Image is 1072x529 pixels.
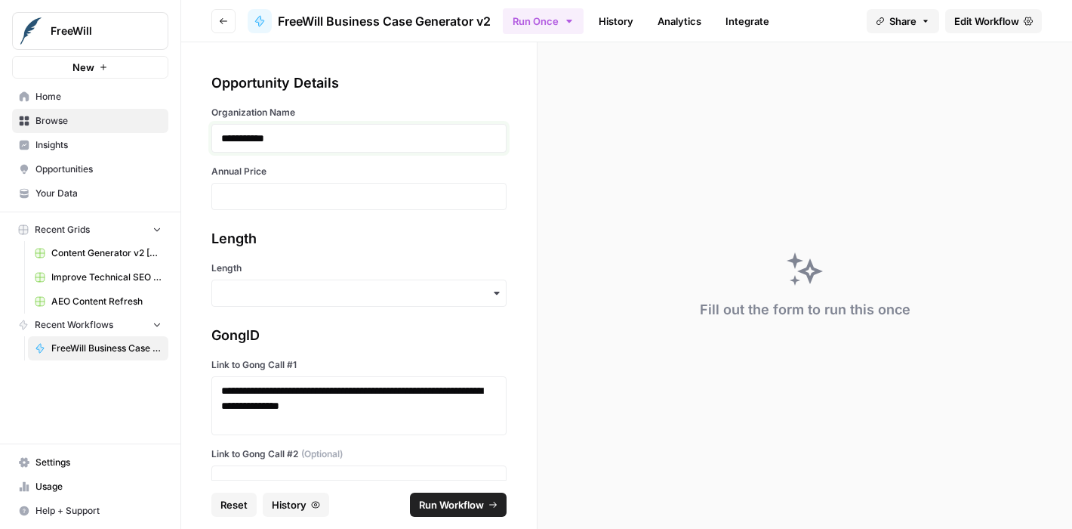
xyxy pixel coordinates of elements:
button: Recent Workflows [12,314,168,336]
a: Edit Workflow [945,9,1042,33]
a: Home [12,85,168,109]
label: Link to Gong Call #1 [211,358,507,372]
span: Insights [35,138,162,152]
span: Run Workflow [419,497,484,512]
span: New [72,60,94,75]
button: Share [867,9,939,33]
span: Content Generator v2 [DRAFT] Test [51,246,162,260]
a: Browse [12,109,168,133]
a: Usage [12,475,168,499]
span: Recent Grids [35,223,90,237]
label: Length [211,261,507,275]
span: FreeWill Business Case Generator v2 [278,12,491,30]
button: Help + Support [12,499,168,523]
label: Annual Price [211,165,507,178]
div: Opportunity Details [211,73,507,94]
a: Opportunities [12,157,168,181]
a: History [590,9,642,33]
button: Run Workflow [410,493,507,517]
span: Your Data [35,187,162,200]
button: New [12,56,168,79]
a: Content Generator v2 [DRAFT] Test [28,241,168,265]
a: FreeWill Business Case Generator v2 [248,9,491,33]
span: Edit Workflow [954,14,1019,29]
span: FreeWill Business Case Generator v2 [51,342,162,355]
label: Link to Gong Call #2 [211,447,507,461]
img: FreeWill Logo [17,17,45,45]
span: (Optional) [301,447,343,461]
button: Recent Grids [12,218,168,241]
a: Your Data [12,181,168,206]
span: Settings [35,456,162,469]
button: Workspace: FreeWill [12,12,168,50]
div: GongID [211,325,507,346]
a: Insights [12,133,168,157]
button: Reset [211,493,257,517]
a: AEO Content Refresh [28,289,168,314]
span: Usage [35,480,162,493]
span: Opportunities [35,162,162,176]
span: Share [889,14,916,29]
span: Recent Workflows [35,318,113,332]
a: FreeWill Business Case Generator v2 [28,336,168,360]
a: Settings [12,450,168,475]
a: Analytics [648,9,710,33]
a: Integrate [716,9,778,33]
span: Browse [35,114,162,128]
a: Improve Technical SEO for Page [28,265,168,289]
span: Help + Support [35,504,162,518]
span: Reset [220,497,248,512]
div: Fill out the form to run this once [700,299,910,320]
button: Run Once [503,8,584,34]
div: Length [211,228,507,249]
span: AEO Content Refresh [51,295,162,308]
button: History [263,493,329,517]
label: Organization Name [211,106,507,119]
span: Home [35,90,162,104]
span: History [272,497,307,512]
span: Improve Technical SEO for Page [51,271,162,284]
span: FreeWill [51,23,142,39]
